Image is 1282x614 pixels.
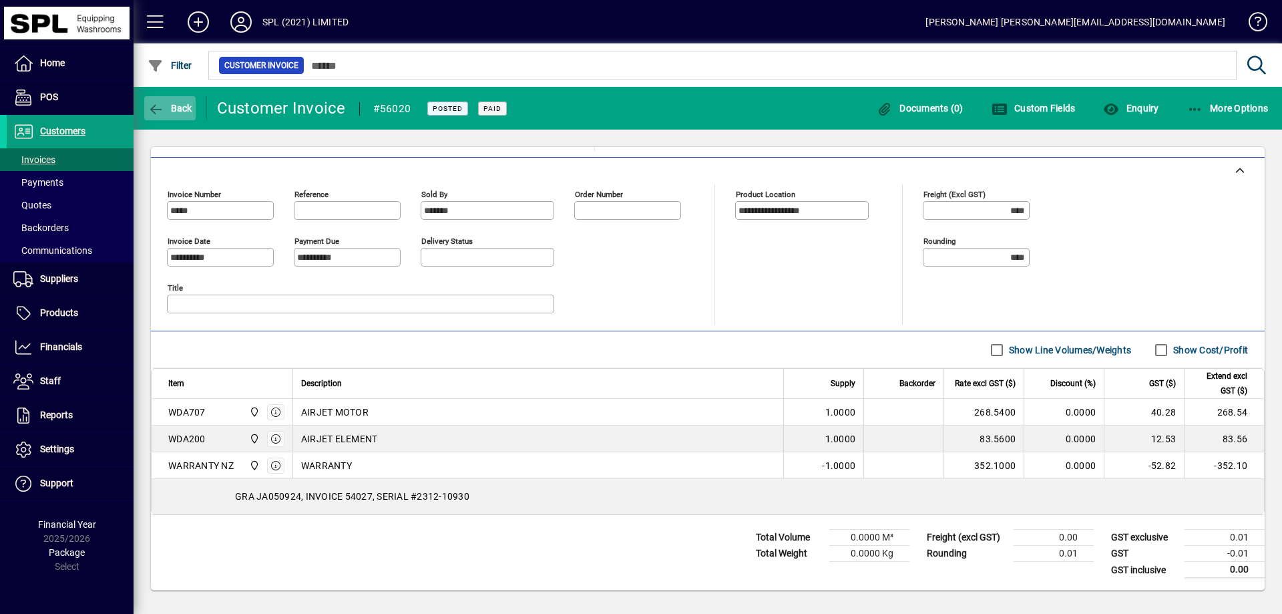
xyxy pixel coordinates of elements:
span: POS [40,92,58,102]
div: #56020 [373,98,411,120]
span: Enquiry [1103,103,1158,114]
td: 12.53 [1104,426,1184,452]
td: Total Weight [749,546,829,562]
td: GST inclusive [1104,562,1185,579]
span: Customer Invoice [224,59,298,72]
button: Back [144,96,196,120]
span: Backorder [899,376,935,391]
span: Staff [40,375,61,386]
span: Backorders [13,222,69,233]
div: WDA200 [168,432,206,446]
div: Customer Invoice [217,98,346,119]
a: Settings [7,433,134,466]
a: Financials [7,331,134,364]
span: 1.0000 [825,406,856,419]
td: 0.0000 [1024,452,1104,479]
span: SPL (2021) Limited [246,458,261,473]
td: -352.10 [1184,452,1264,479]
app-page-header-button: Back [134,96,207,120]
td: 83.56 [1184,426,1264,452]
mat-label: Order number [575,190,623,199]
span: AIRJET ELEMENT [301,432,378,446]
span: Paid [483,104,501,113]
a: Products [7,297,134,330]
span: Item [168,376,184,391]
button: More Options [1184,96,1272,120]
div: 352.1000 [952,459,1016,472]
a: Reports [7,399,134,432]
a: Support [7,467,134,500]
span: Settings [40,444,74,454]
a: Staff [7,365,134,398]
a: Payments [7,171,134,194]
td: 0.01 [1185,530,1265,546]
span: Support [40,478,73,488]
button: Add [177,10,220,34]
a: Home [7,47,134,80]
td: 0.0000 M³ [829,530,909,546]
button: Documents (0) [873,96,967,120]
label: Show Cost/Profit [1170,343,1248,357]
span: Payments [13,177,63,188]
span: Supply [831,376,855,391]
span: Discount (%) [1050,376,1096,391]
span: Custom Fields [992,103,1076,114]
span: Home [40,57,65,68]
span: Documents (0) [877,103,964,114]
a: Backorders [7,216,134,239]
td: -52.82 [1104,452,1184,479]
div: WARRANTY NZ [168,459,234,472]
div: SPL (2021) LIMITED [262,11,349,33]
span: AIRJET MOTOR [301,406,369,419]
span: GST ($) [1149,376,1176,391]
a: POS [7,81,134,114]
span: Invoices [13,154,55,165]
mat-label: Reference [294,190,329,199]
label: Show Line Volumes/Weights [1006,343,1131,357]
a: Knowledge Base [1239,3,1265,46]
div: 83.5600 [952,432,1016,446]
span: Customers [40,126,85,136]
span: More Options [1187,103,1269,114]
a: Quotes [7,194,134,216]
span: Financial Year [38,519,96,530]
div: WDA707 [168,406,206,419]
div: GRA JA050924, INVOICE 54027, SERIAL #2312-10930 [152,479,1264,514]
td: -0.01 [1185,546,1265,562]
span: Products [40,307,78,318]
td: 0.0000 [1024,426,1104,452]
td: Freight (excl GST) [920,530,1014,546]
span: SPL (2021) Limited [246,432,261,446]
a: Invoices [7,148,134,171]
td: GST [1104,546,1185,562]
span: 1.0000 [825,432,856,446]
span: Extend excl GST ($) [1193,369,1247,398]
span: Reports [40,410,73,420]
td: 40.28 [1104,399,1184,426]
span: -1.0000 [822,459,855,472]
mat-label: Delivery status [421,237,473,246]
span: Back [148,103,192,114]
span: Financials [40,341,82,352]
mat-label: Payment due [294,237,339,246]
a: Communications [7,239,134,262]
span: Description [301,376,342,391]
div: [PERSON_NAME] [PERSON_NAME][EMAIL_ADDRESS][DOMAIN_NAME] [925,11,1225,33]
mat-label: Product location [736,190,795,199]
td: 268.54 [1184,399,1264,426]
span: Quotes [13,200,51,210]
div: 268.5400 [952,406,1016,419]
span: SPL (2021) Limited [246,405,261,420]
mat-label: Invoice number [168,190,221,199]
button: Filter [144,53,196,78]
mat-label: Sold by [421,190,447,199]
button: Profile [220,10,262,34]
td: 0.00 [1185,562,1265,579]
td: GST exclusive [1104,530,1185,546]
mat-label: Title [168,283,183,293]
td: Rounding [920,546,1014,562]
td: 0.00 [1014,530,1094,546]
span: Rate excl GST ($) [955,376,1016,391]
button: Enquiry [1100,96,1162,120]
mat-label: Invoice date [168,237,210,246]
